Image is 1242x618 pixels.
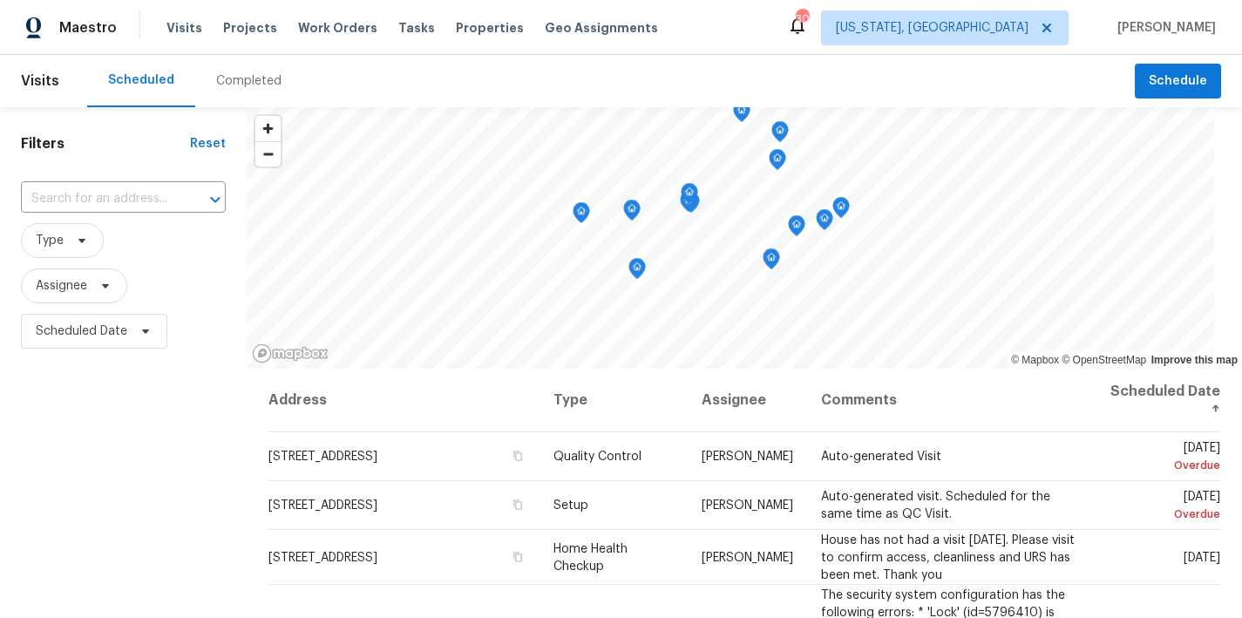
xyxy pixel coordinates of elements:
[203,187,227,212] button: Open
[268,451,377,463] span: [STREET_ADDRESS]
[223,19,277,37] span: Projects
[733,101,750,128] div: Map marker
[456,19,524,37] span: Properties
[1062,354,1146,366] a: OpenStreetMap
[36,277,87,295] span: Assignee
[510,497,526,513] button: Copy Address
[540,369,688,432] th: Type
[21,62,59,100] span: Visits
[681,183,698,210] div: Map marker
[268,369,540,432] th: Address
[832,197,850,224] div: Map marker
[298,19,377,37] span: Work Orders
[36,232,64,249] span: Type
[788,215,805,242] div: Map marker
[1110,19,1216,37] span: [PERSON_NAME]
[398,22,435,34] span: Tasks
[36,323,127,340] span: Scheduled Date
[553,542,628,572] span: Home Health Checkup
[1135,64,1221,99] button: Schedule
[769,149,786,176] div: Map marker
[836,19,1028,37] span: [US_STATE], [GEOGRAPHIC_DATA]
[1149,71,1207,92] span: Schedule
[545,19,658,37] span: Geo Assignments
[1011,354,1059,366] a: Mapbox
[573,202,590,229] div: Map marker
[252,343,329,363] a: Mapbox homepage
[1151,354,1238,366] a: Improve this map
[216,72,282,90] div: Completed
[59,19,117,37] span: Maestro
[108,71,174,89] div: Scheduled
[21,135,190,153] h1: Filters
[268,551,377,563] span: [STREET_ADDRESS]
[807,369,1093,432] th: Comments
[623,200,641,227] div: Map marker
[1107,491,1220,523] span: [DATE]
[771,121,789,148] div: Map marker
[702,499,793,512] span: [PERSON_NAME]
[255,141,281,166] button: Zoom out
[255,116,281,141] button: Zoom in
[190,135,226,153] div: Reset
[688,369,807,432] th: Assignee
[21,186,177,213] input: Search for an address...
[553,499,588,512] span: Setup
[255,142,281,166] span: Zoom out
[702,451,793,463] span: [PERSON_NAME]
[268,499,377,512] span: [STREET_ADDRESS]
[628,258,646,285] div: Map marker
[1107,442,1220,474] span: [DATE]
[763,248,780,275] div: Map marker
[796,10,808,28] div: 30
[510,448,526,464] button: Copy Address
[821,533,1075,581] span: House has not had a visit [DATE]. Please visit to confirm access, cleanliness and URS has been me...
[553,451,641,463] span: Quality Control
[816,209,833,236] div: Map marker
[166,19,202,37] span: Visits
[247,107,1214,369] canvas: Map
[702,551,793,563] span: [PERSON_NAME]
[1093,369,1221,432] th: Scheduled Date ↑
[1107,457,1220,474] div: Overdue
[821,451,941,463] span: Auto-generated Visit
[1184,551,1220,563] span: [DATE]
[1107,506,1220,523] div: Overdue
[821,491,1050,520] span: Auto-generated visit. Scheduled for the same time as QC Visit.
